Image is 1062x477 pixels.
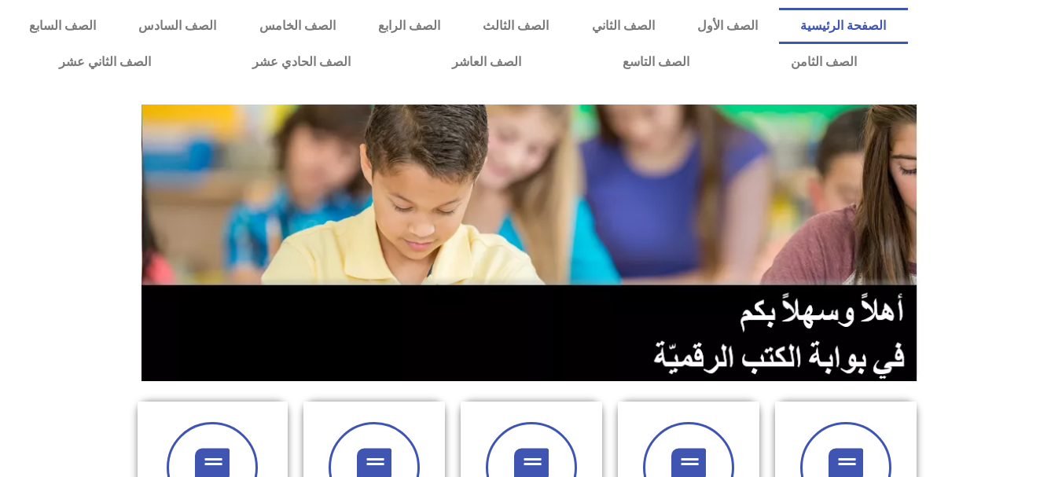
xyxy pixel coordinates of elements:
a: الصفحة الرئيسية [779,8,907,44]
a: الصف الثاني [571,8,676,44]
a: الصف العاشر [401,44,571,80]
a: الصف الثاني عشر [8,44,201,80]
a: الصف الأول [676,8,779,44]
a: الصف السادس [117,8,237,44]
a: الصف الرابع [357,8,461,44]
a: الصف الثالث [461,8,570,44]
a: الصف الثامن [740,44,907,80]
a: الصف التاسع [571,44,740,80]
a: الصف الحادي عشر [201,44,401,80]
a: الصف السابع [8,8,117,44]
a: الصف الخامس [238,8,357,44]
